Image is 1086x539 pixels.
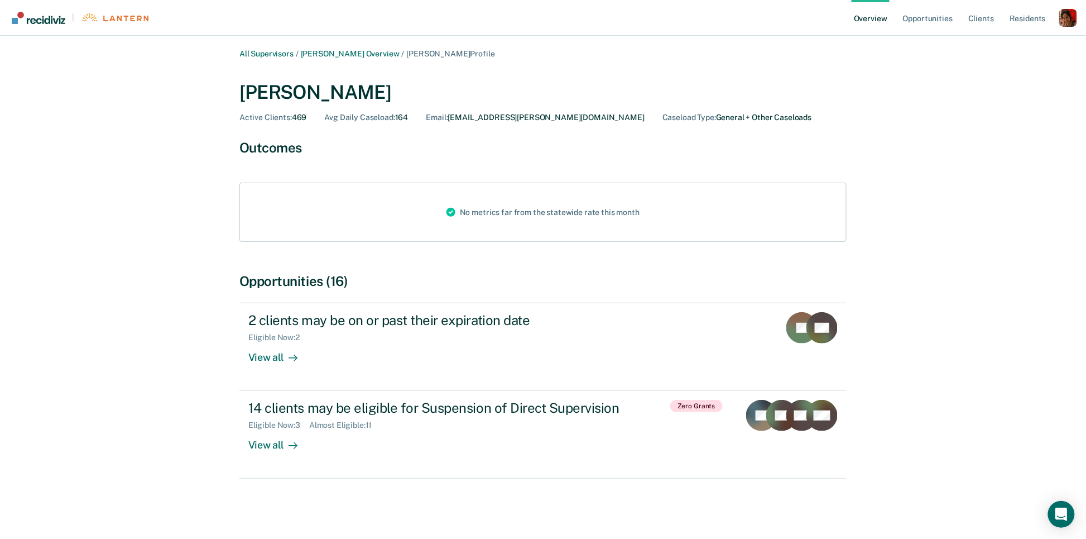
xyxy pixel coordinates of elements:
span: Email : [426,113,448,122]
a: 14 clients may be eligible for Suspension of Direct SupervisionEligible Now:3Almost Eligible:11Vi... [239,391,847,479]
div: Open Intercom Messenger [1048,501,1075,528]
div: Eligible Now : 2 [248,333,309,342]
span: | [65,13,81,22]
div: [PERSON_NAME] [239,81,847,104]
div: 164 [325,113,409,122]
div: No metrics far from the statewide rate this month [438,183,648,241]
div: Eligible Now : 3 [248,421,309,430]
span: Caseload Type : [662,113,716,122]
div: View all [248,430,311,452]
div: 14 clients may be eligible for Suspension of Direct Supervision [248,400,640,416]
div: 469 [239,113,307,122]
span: [PERSON_NAME] Profile [407,49,495,58]
span: Avg Daily Caseload : [325,113,395,122]
div: [EMAIL_ADDRESS][PERSON_NAME][DOMAIN_NAME] [426,113,644,122]
div: 2 clients may be on or past their expiration date [248,312,640,328]
div: General + Other Caseloads [662,113,812,122]
span: Zero Grants [670,400,723,412]
div: Opportunities (16) [239,273,847,289]
div: Almost Eligible : 11 [309,421,381,430]
div: Outcomes [239,140,847,156]
a: [PERSON_NAME] Overview [301,49,400,58]
span: / [294,49,301,58]
span: Active Clients : [239,113,292,122]
div: View all [248,342,311,364]
img: Lantern [81,13,148,22]
button: Profile dropdown button [1059,9,1077,27]
span: / [400,49,407,58]
a: All Supervisors [239,49,294,58]
a: 2 clients may be on or past their expiration dateEligible Now:2View all [239,303,847,391]
img: Recidiviz [12,12,65,24]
